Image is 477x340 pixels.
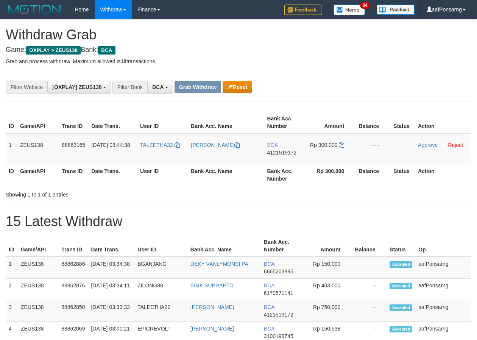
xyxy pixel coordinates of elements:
h4: Game: Bank: [6,46,471,54]
span: Rp 300.000 [310,142,337,148]
span: BCA [267,142,278,148]
th: Amount [302,235,352,257]
td: 2 [6,279,18,300]
td: ZEUS138 [18,300,58,322]
span: Copy 4121519172 to clipboard [264,312,293,318]
th: Status [390,112,415,133]
th: Trans ID [59,112,88,133]
img: Button%20Memo.svg [334,5,365,15]
span: BCA [98,46,115,55]
th: User ID [137,164,188,186]
div: Showing 1 to 1 of 1 entries [6,188,193,198]
td: BGANJANG [134,257,187,279]
td: 88862876 [58,279,88,300]
a: [PERSON_NAME] [190,326,234,332]
th: Balance [355,164,390,186]
th: Amount [307,112,356,133]
th: Game/API [17,112,59,133]
th: Game/API [18,235,58,257]
button: [OXPLAY] ZEUS138 [47,81,111,94]
span: BCA [264,304,274,310]
td: 1 [6,257,18,279]
a: Reject [448,142,463,148]
th: Balance [355,112,390,133]
td: aafPonsarng [415,279,471,300]
a: [PERSON_NAME] [191,142,240,148]
td: aafPonsarng [415,300,471,322]
h1: Withdraw Grab [6,27,471,42]
td: Rp 750,000 [302,300,352,322]
td: Rp 150,000 [302,257,352,279]
strong: 10 [120,58,126,64]
td: [DATE] 03:33:33 [88,300,134,322]
span: Accepted [390,326,412,332]
th: Bank Acc. Name [188,112,264,133]
th: Action [415,164,471,186]
img: MOTION_logo.png [6,4,63,15]
span: 34 [360,2,370,9]
td: 1 [6,133,17,164]
th: Bank Acc. Number [264,112,307,133]
td: - [352,279,387,300]
span: BCA [264,282,274,289]
td: ZEUS138 [18,279,58,300]
td: aafPonsarng [415,257,471,279]
button: BCA [147,81,173,94]
th: Date Trans. [88,164,137,186]
span: BCA [152,84,164,90]
td: 88862850 [58,300,88,322]
span: Copy 3100198745 to clipboard [264,333,293,339]
th: Op [415,235,471,257]
td: ZEUS138 [18,257,58,279]
span: Copy 6665203895 to clipboard [264,268,293,274]
th: Bank Acc. Number [261,235,302,257]
th: Date Trans. [88,235,134,257]
th: Status [390,164,415,186]
td: - - - [355,133,390,164]
td: ZILONG88 [134,279,187,300]
td: Rp 403,000 [302,279,352,300]
a: TALEETHA22 [140,142,180,148]
h1: 15 Latest Withdraw [6,214,471,229]
span: Accepted [390,261,412,268]
span: Accepted [390,304,412,311]
th: ID [6,164,17,186]
td: 3 [6,300,18,322]
img: Feedback.jpg [284,5,322,15]
span: TALEETHA22 [140,142,173,148]
th: Balance [352,235,387,257]
th: Trans ID [59,164,88,186]
a: [PERSON_NAME] [190,304,234,310]
span: Accepted [390,283,412,289]
span: 88863165 [62,142,85,148]
td: - [352,257,387,279]
span: [OXPLAY] ZEUS138 [52,84,101,90]
th: User ID [134,235,187,257]
th: Bank Acc. Name [188,164,264,186]
td: TALEETHA22 [134,300,187,322]
th: Action [415,112,471,133]
th: Status [387,235,415,257]
a: Approve [418,142,438,148]
th: Trans ID [58,235,88,257]
th: User ID [137,112,188,133]
button: Reset [223,81,252,93]
th: Rp 300.000 [307,164,356,186]
a: EGIK SUPRAPTO [190,282,234,289]
button: Grab Withdraw [175,81,221,93]
span: BCA [264,261,274,267]
p: Grab and process withdraw. Maximum allowed is transactions. [6,58,471,65]
td: - [352,300,387,322]
div: Filter Bank [112,81,147,94]
th: Bank Acc. Name [187,235,261,257]
span: Copy 4121519172 to clipboard [267,150,297,156]
th: Bank Acc. Number [264,164,307,186]
a: Copy 300000 to clipboard [339,142,344,148]
td: 88862886 [58,257,88,279]
span: BCA [264,326,274,332]
a: DEKY VANLYMONSI PA [190,261,248,267]
div: Filter Website [6,81,47,94]
span: [DATE] 03:44:38 [91,142,130,148]
span: Copy 6170571141 to clipboard [264,290,293,296]
th: ID [6,112,17,133]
